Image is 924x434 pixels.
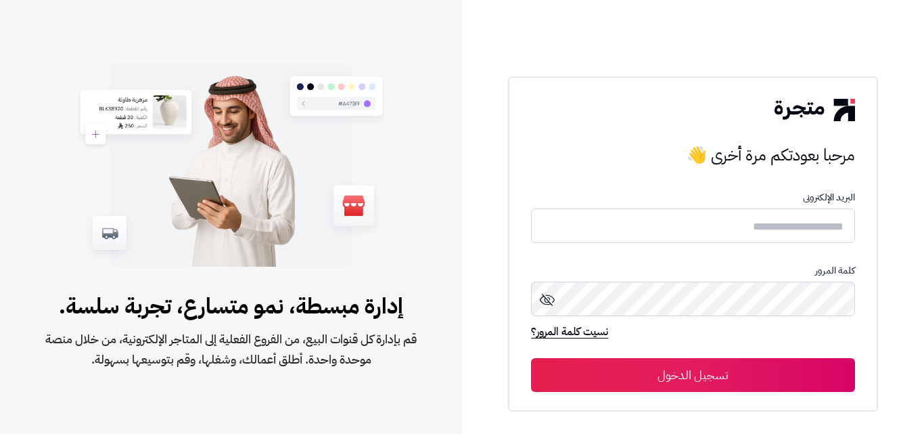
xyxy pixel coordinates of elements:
[531,358,854,392] button: تسجيل الدخول
[531,324,608,343] a: نسيت كلمة المرور؟
[531,142,854,169] h3: مرحبا بعودتكم مرة أخرى 👋
[531,265,854,276] p: كلمة المرور
[531,192,854,203] p: البريد الإلكترونى
[43,290,419,322] span: إدارة مبسطة، نمو متسارع، تجربة سلسة.
[775,99,854,121] img: logo-2.png
[43,329,419,370] span: قم بإدارة كل قنوات البيع، من الفروع الفعلية إلى المتاجر الإلكترونية، من خلال منصة موحدة واحدة. أط...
